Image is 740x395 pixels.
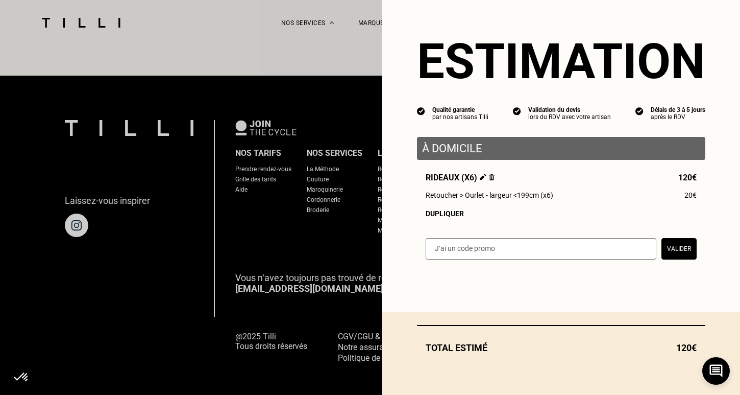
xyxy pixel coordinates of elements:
div: Validation du devis [528,106,611,113]
section: Estimation [417,33,705,90]
img: icon list info [417,106,425,115]
div: Total estimé [417,342,705,353]
button: Valider [661,238,697,260]
span: Rideaux (x6) [426,173,495,182]
img: icon list info [635,106,644,115]
span: 120€ [676,342,697,353]
input: J‘ai un code promo [426,238,656,260]
img: icon list info [513,106,521,115]
span: Retoucher > Ourlet - largeur <199cm (x6) [426,191,553,199]
div: après le RDV [651,113,705,121]
p: À domicile [422,142,700,155]
img: Éditer [480,174,486,180]
div: lors du RDV avec votre artisan [528,113,611,121]
div: par nos artisans Tilli [432,113,488,121]
div: Dupliquer [426,210,697,218]
img: Supprimer [489,174,495,180]
div: Délais de 3 à 5 jours [651,106,705,113]
div: Qualité garantie [432,106,488,113]
span: 20€ [684,191,697,199]
span: 120€ [678,173,697,182]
